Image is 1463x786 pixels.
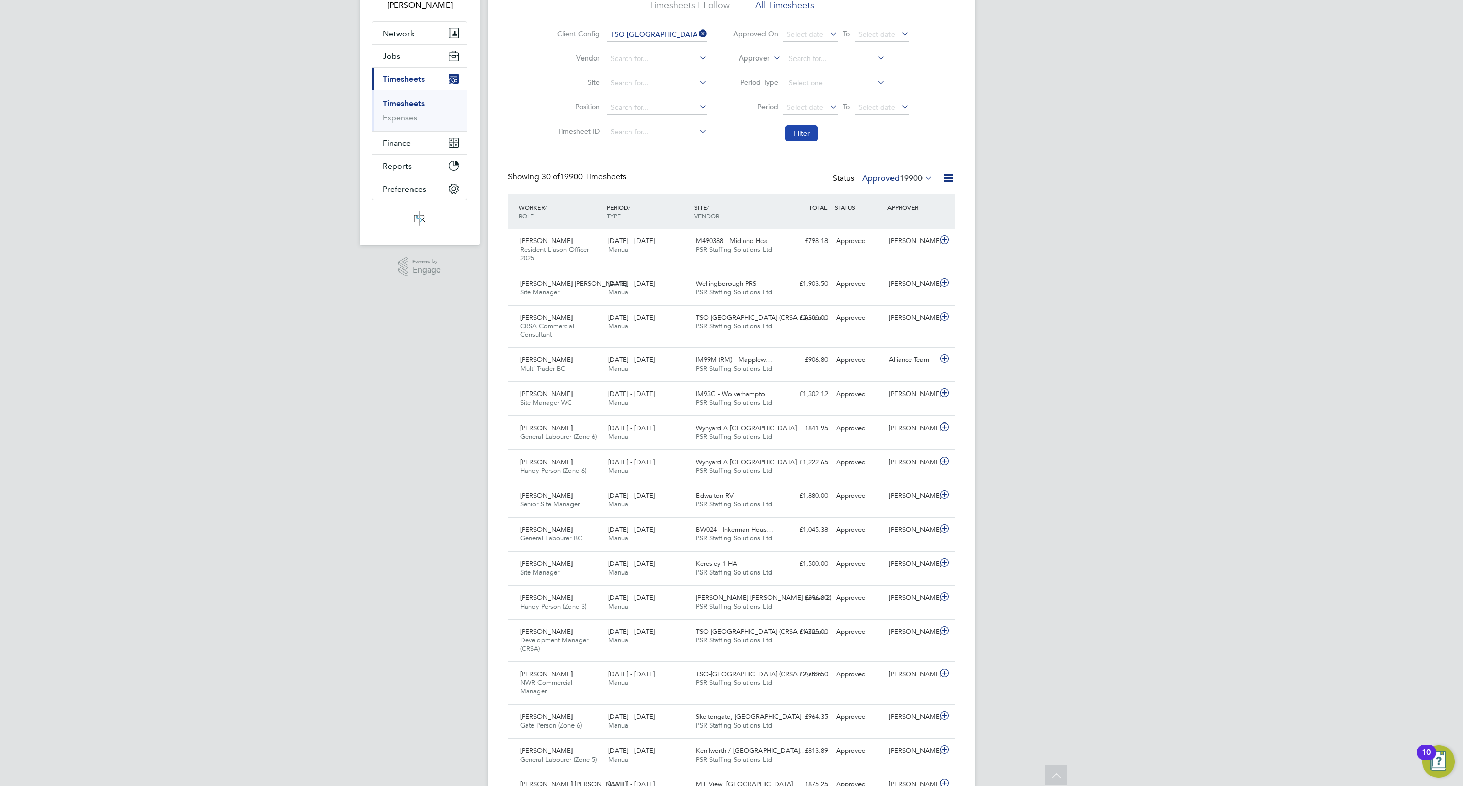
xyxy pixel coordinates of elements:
div: Approved [832,624,885,641]
button: Filter [785,125,818,141]
span: To [840,27,853,40]
span: [DATE] - [DATE] [608,559,655,568]
div: [PERSON_NAME] [885,233,938,250]
span: Edwalton RV [696,491,734,500]
span: Manual [608,755,630,764]
div: [PERSON_NAME] [885,743,938,760]
span: [DATE] - [DATE] [608,670,655,678]
span: Manual [608,364,630,373]
div: Approved [832,590,885,607]
span: Select date [787,103,823,112]
span: TOTAL [809,203,827,211]
span: [DATE] - [DATE] [608,746,655,755]
span: PSR Staffing Solutions Ltd [696,636,772,644]
span: 19900 Timesheets [542,172,626,182]
div: STATUS [832,198,885,217]
div: Approved [832,743,885,760]
span: Manual [608,432,630,441]
label: Approver [724,53,770,64]
div: [PERSON_NAME] [885,454,938,471]
span: Manual [608,534,630,542]
span: / [628,203,630,211]
span: ROLE [519,211,534,220]
div: Approved [832,522,885,538]
div: £2,702.50 [779,666,832,683]
div: 10 [1422,752,1431,766]
input: Search for... [785,52,885,66]
label: Approved On [733,29,778,38]
label: Site [554,78,600,87]
span: PSR Staffing Solutions Ltd [696,466,772,475]
input: Search for... [607,125,707,139]
a: Timesheets [383,99,425,108]
span: IM99M (RM) - Mapplew… [696,355,772,364]
div: [PERSON_NAME] [885,709,938,725]
span: / [707,203,709,211]
span: PSR Staffing Solutions Ltd [696,568,772,577]
span: Timesheets [383,74,425,84]
span: [PERSON_NAME] [520,355,573,364]
span: PSR Staffing Solutions Ltd [696,500,772,508]
span: [DATE] - [DATE] [608,491,655,500]
span: / [545,203,547,211]
span: 19900 [900,173,923,184]
div: £906.80 [779,352,832,369]
span: Handy Person (Zone 6) [520,466,586,475]
span: Select date [787,29,823,39]
span: [PERSON_NAME] [PERSON_NAME] [520,279,627,288]
div: £964.35 [779,709,832,725]
div: [PERSON_NAME] [885,310,938,326]
div: Approved [832,233,885,250]
span: [PERSON_NAME] [520,559,573,568]
span: Manual [608,678,630,687]
button: Timesheets [372,68,467,90]
div: £798.18 [779,233,832,250]
span: IM93G - Wolverhampto… [696,389,772,398]
div: Showing [508,172,628,183]
span: Manual [608,500,630,508]
span: Engage [412,266,441,275]
span: General Labourer BC [520,534,582,542]
div: SITE [692,198,780,225]
div: [PERSON_NAME] [885,522,938,538]
div: £2,300.00 [779,310,832,326]
div: APPROVER [885,198,938,217]
div: PERIOD [604,198,692,225]
span: Manual [608,636,630,644]
a: Expenses [383,113,417,123]
div: £841.95 [779,420,832,437]
span: [PERSON_NAME] [520,525,573,534]
span: Finance [383,138,411,148]
span: NWR Commercial Manager [520,678,573,696]
span: Manual [608,288,630,296]
input: Search for... [607,76,707,90]
span: Network [383,28,415,38]
label: Approved [862,173,933,184]
span: Wellingborough PRS [696,279,756,288]
label: Timesheet ID [554,127,600,136]
span: Kenilworth / [GEOGRAPHIC_DATA]… [696,746,806,755]
span: [PERSON_NAME] [520,746,573,755]
label: Client Config [554,29,600,38]
div: Approved [832,556,885,572]
div: £1,500.00 [779,556,832,572]
span: TYPE [607,211,621,220]
span: Reports [383,161,412,171]
span: TSO-[GEOGRAPHIC_DATA] (CRSA / Aston… [696,627,828,636]
span: [DATE] - [DATE] [608,313,655,322]
span: [PERSON_NAME] [520,491,573,500]
div: Approved [832,310,885,326]
span: PSR Staffing Solutions Ltd [696,432,772,441]
span: M490388 - Midland Hea… [696,236,774,245]
span: [PERSON_NAME] [520,670,573,678]
span: [PERSON_NAME] [520,712,573,721]
span: Site Manager [520,568,559,577]
span: 30 of [542,172,560,182]
span: PSR Staffing Solutions Ltd [696,245,772,254]
span: Select date [858,103,895,112]
span: [DATE] - [DATE] [608,712,655,721]
span: Handy Person (Zone 3) [520,602,586,611]
button: Network [372,22,467,44]
span: Manual [608,466,630,475]
span: Development Manager (CRSA) [520,636,588,653]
